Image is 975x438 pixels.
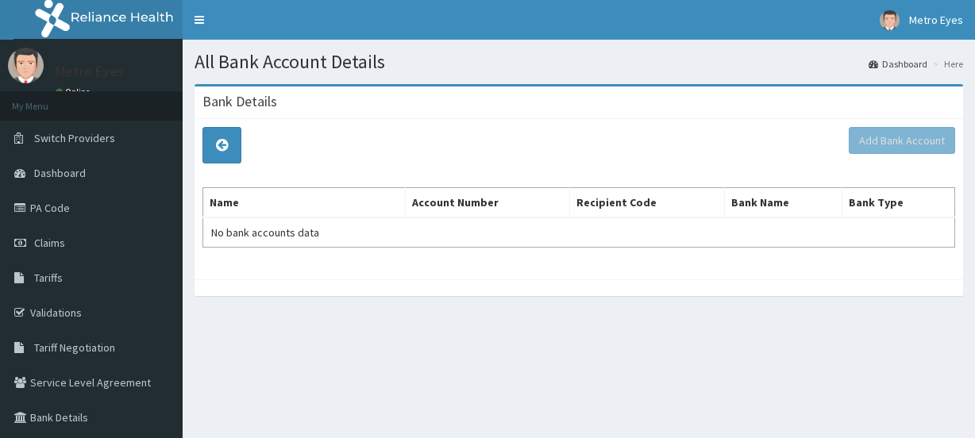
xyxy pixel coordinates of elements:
[570,188,725,218] th: Recipient Code
[34,271,63,285] span: Tariffs
[929,57,963,71] li: Here
[202,94,277,109] h3: Bank Details
[849,127,955,154] button: Add Bank Account
[8,48,44,83] img: User Image
[34,340,115,355] span: Tariff Negotiation
[195,52,963,72] h1: All Bank Account Details
[724,188,842,218] th: Bank Name
[203,188,406,218] th: Name
[211,225,319,240] span: No bank accounts data
[34,236,65,250] span: Claims
[56,64,124,79] p: Metro Eyes
[909,13,963,27] span: Metro Eyes
[34,131,115,145] span: Switch Providers
[34,166,86,180] span: Dashboard
[405,188,570,218] th: Account Number
[842,188,955,218] th: Bank Type
[869,57,927,71] a: Dashboard
[880,10,900,30] img: User Image
[56,86,94,98] a: Online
